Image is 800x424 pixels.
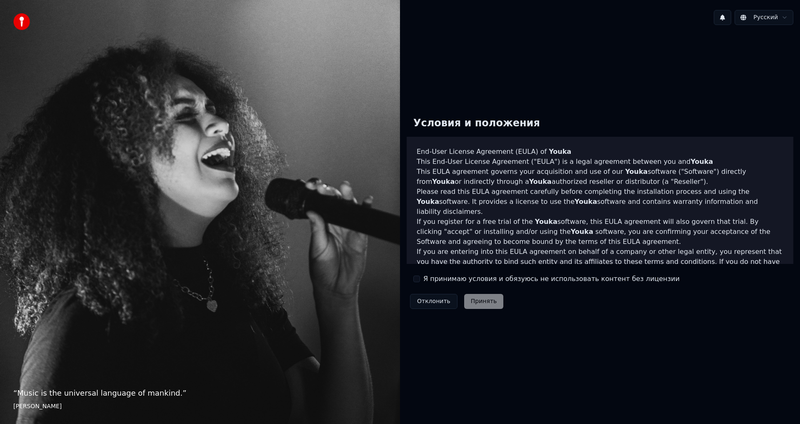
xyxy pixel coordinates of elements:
[625,168,647,176] span: Youka
[417,187,783,217] p: Please read this EULA agreement carefully before completing the installation process and using th...
[575,198,597,206] span: Youka
[13,13,30,30] img: youka
[535,218,557,226] span: Youka
[417,157,783,167] p: This End-User License Agreement ("EULA") is a legal agreement between you and
[13,402,387,411] footer: [PERSON_NAME]
[13,387,387,399] p: “ Music is the universal language of mankind. ”
[407,110,547,137] div: Условия и положения
[423,274,680,284] label: Я принимаю условия и обязуюсь не использовать контент без лицензии
[410,294,457,309] button: Отклонить
[417,217,783,247] p: If you register for a free trial of the software, this EULA agreement will also govern that trial...
[571,228,593,236] span: Youka
[432,178,455,186] span: Youka
[549,148,571,156] span: Youka
[417,167,783,187] p: This EULA agreement governs your acquisition and use of our software ("Software") directly from o...
[417,247,783,287] p: If you are entering into this EULA agreement on behalf of a company or other legal entity, you re...
[417,198,439,206] span: Youka
[417,147,783,157] h3: End-User License Agreement (EULA) of
[529,178,552,186] span: Youka
[690,158,713,166] span: Youka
